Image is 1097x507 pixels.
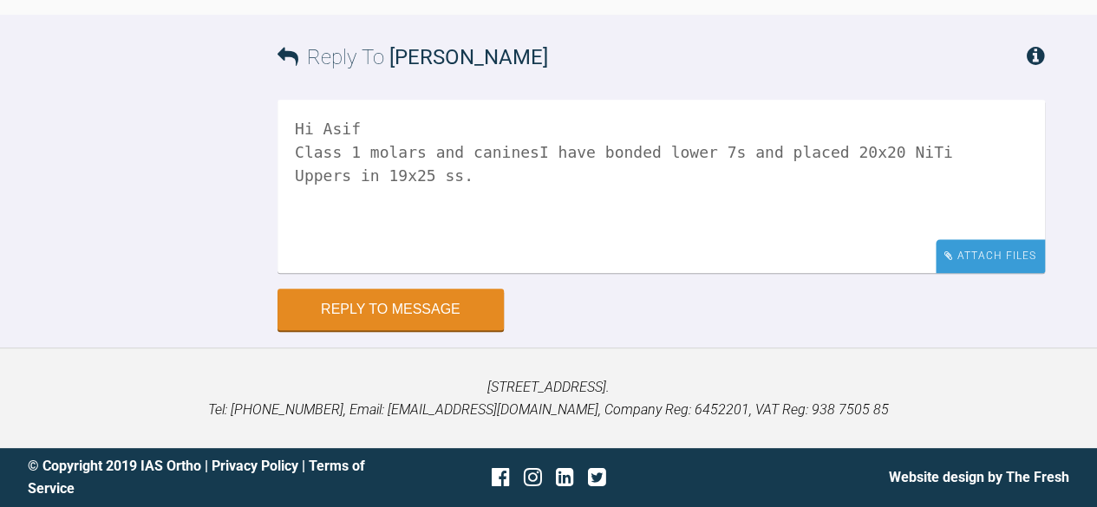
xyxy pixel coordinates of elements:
a: Privacy Policy [212,458,298,474]
textarea: Hi Asif Class 1 molars and caninesI have bonded lower 7s and placed 20x20 NiTi Uppers in 19x25 ss. [278,100,1045,273]
a: Website design by The Fresh [889,469,1069,485]
p: [STREET_ADDRESS]. Tel: [PHONE_NUMBER], Email: [EMAIL_ADDRESS][DOMAIN_NAME], Company Reg: 6452201,... [28,376,1069,420]
div: © Copyright 2019 IAS Ortho | | [28,455,375,499]
a: Terms of Service [28,458,365,497]
div: Attach Files [936,239,1045,273]
span: [PERSON_NAME] [389,45,548,69]
button: Reply to Message [278,289,504,330]
h3: Reply To [278,41,548,74]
